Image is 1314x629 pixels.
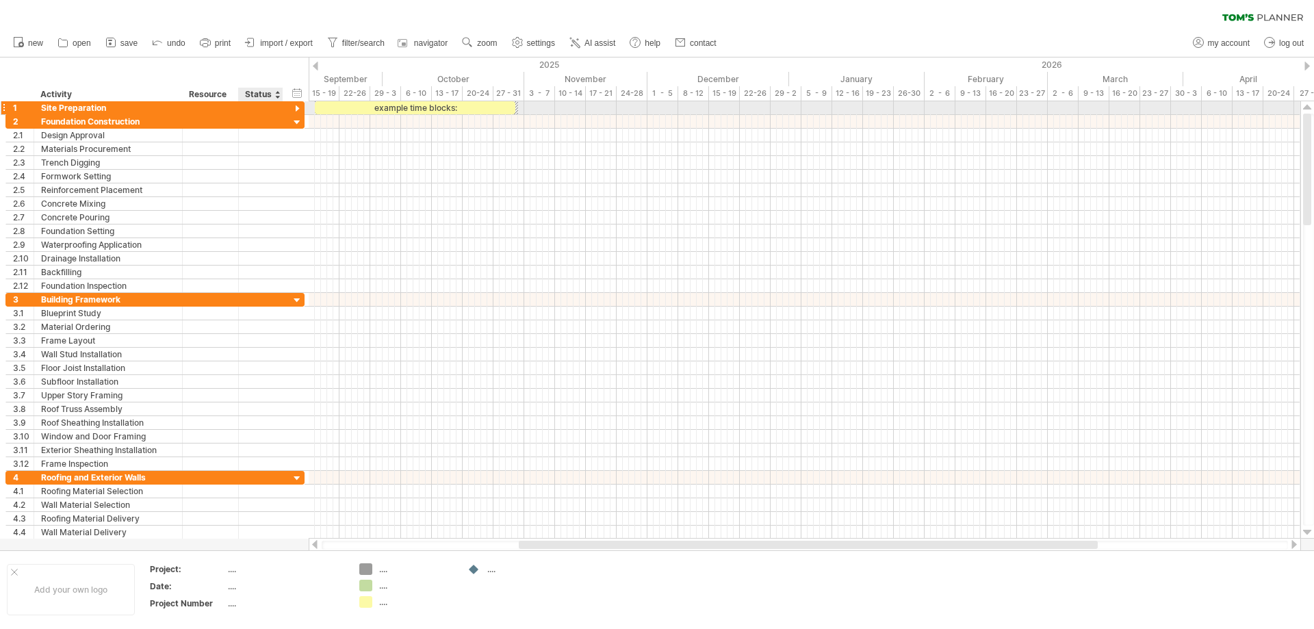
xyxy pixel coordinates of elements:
a: contact [671,34,721,52]
div: 15 - 19 [309,86,339,101]
div: 3.3 [13,334,34,347]
div: 13 - 17 [1233,86,1263,101]
div: January 2026 [789,72,925,86]
div: 17 - 21 [586,86,617,101]
div: 19 - 23 [863,86,894,101]
span: zoom [477,38,497,48]
div: February 2026 [925,72,1048,86]
div: November 2025 [524,72,647,86]
div: 5 - 9 [801,86,832,101]
span: AI assist [584,38,615,48]
div: 3.2 [13,320,34,333]
div: Roof Truss Assembly [41,402,175,415]
div: Project Number [150,598,225,609]
div: December 2025 [647,72,789,86]
div: 6 - 10 [1202,86,1233,101]
div: March 2026 [1048,72,1183,86]
div: 2.3 [13,156,34,169]
div: 24-28 [617,86,647,101]
span: settings [527,38,555,48]
div: Exterior Sheathing Installation [41,444,175,457]
a: AI assist [566,34,619,52]
div: 4.3 [13,512,34,525]
div: Trench Digging [41,156,175,169]
div: .... [487,563,562,575]
div: .... [379,596,454,608]
div: example time blocks: [315,101,515,114]
a: save [102,34,142,52]
a: zoom [459,34,501,52]
a: log out [1261,34,1308,52]
div: 3.6 [13,375,34,388]
div: 22-26 [339,86,370,101]
div: Site Preparation [41,101,175,114]
div: Backfilling [41,266,175,279]
div: Subfloor Installation [41,375,175,388]
div: Wall Stud Installation [41,348,175,361]
div: October 2025 [383,72,524,86]
a: help [626,34,665,52]
div: 6 - 10 [401,86,432,101]
a: settings [508,34,559,52]
div: Materials Procurement [41,142,175,155]
div: .... [228,563,343,575]
div: Window and Door Framing [41,430,175,443]
div: Building Framework [41,293,175,306]
div: 2.5 [13,183,34,196]
div: 29 - 2 [771,86,801,101]
div: 1 - 5 [647,86,678,101]
div: Status [245,88,275,101]
div: 2.11 [13,266,34,279]
a: import / export [242,34,317,52]
div: Roofing Material Delivery [41,512,175,525]
div: 2 [13,115,34,128]
span: navigator [414,38,448,48]
div: 10 - 14 [555,86,586,101]
div: Project: [150,563,225,575]
div: 2 - 6 [925,86,955,101]
div: 27 - 31 [493,86,524,101]
div: 3.9 [13,416,34,429]
div: 2.2 [13,142,34,155]
div: 30 - 3 [1171,86,1202,101]
div: Blueprint Study [41,307,175,320]
div: 9 - 13 [955,86,986,101]
a: new [10,34,47,52]
div: 13 - 17 [432,86,463,101]
span: undo [167,38,185,48]
div: Activity [40,88,175,101]
div: 4 [13,471,34,484]
span: print [215,38,231,48]
div: 2.6 [13,197,34,210]
div: Reinforcement Placement [41,183,175,196]
div: Design Approval [41,129,175,142]
div: 2 - 6 [1048,86,1079,101]
div: .... [228,598,343,609]
span: import / export [260,38,313,48]
span: open [73,38,91,48]
div: Resource [189,88,231,101]
div: Roofing Material Selection [41,485,175,498]
div: Wall Material Delivery [41,526,175,539]
div: 9 - 13 [1079,86,1109,101]
span: help [645,38,660,48]
div: Concrete Pouring [41,211,175,224]
div: Roofing and Exterior Walls [41,471,175,484]
div: 8 - 12 [678,86,709,101]
div: 20-24 [463,86,493,101]
div: 2.10 [13,252,34,265]
a: print [196,34,235,52]
div: Material Ordering [41,320,175,333]
div: .... [228,580,343,592]
a: open [54,34,95,52]
div: 3.12 [13,457,34,470]
div: Date: [150,580,225,592]
div: Waterproofing Application [41,238,175,251]
div: 3.5 [13,361,34,374]
a: my account [1189,34,1254,52]
div: Formwork Setting [41,170,175,183]
div: 2.8 [13,224,34,238]
div: 23 - 27 [1140,86,1171,101]
a: filter/search [324,34,389,52]
div: Foundation Inspection [41,279,175,292]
